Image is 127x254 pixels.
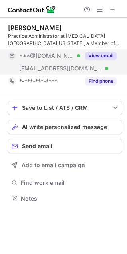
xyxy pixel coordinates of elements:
button: Send email [8,139,122,153]
img: ContactOut v5.3.10 [8,5,56,14]
button: Notes [8,193,122,204]
button: save-profile-one-click [8,101,122,115]
button: Reveal Button [85,52,117,60]
button: Reveal Button [85,77,117,85]
span: Find work email [21,179,119,186]
span: ***@[DOMAIN_NAME] [19,52,74,59]
span: [EMAIL_ADDRESS][DOMAIN_NAME] [19,65,102,72]
span: AI write personalized message [22,124,107,130]
button: AI write personalized message [8,120,122,134]
button: Find work email [8,177,122,188]
div: Practice Administrator at [MEDICAL_DATA][GEOGRAPHIC_DATA][US_STATE], a Member of the Articularis ... [8,33,122,47]
button: Add to email campaign [8,158,122,172]
div: Save to List / ATS / CRM [22,105,108,111]
div: [PERSON_NAME] [8,24,62,32]
span: Notes [21,195,119,202]
span: Add to email campaign [22,162,85,168]
span: Send email [22,143,52,149]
